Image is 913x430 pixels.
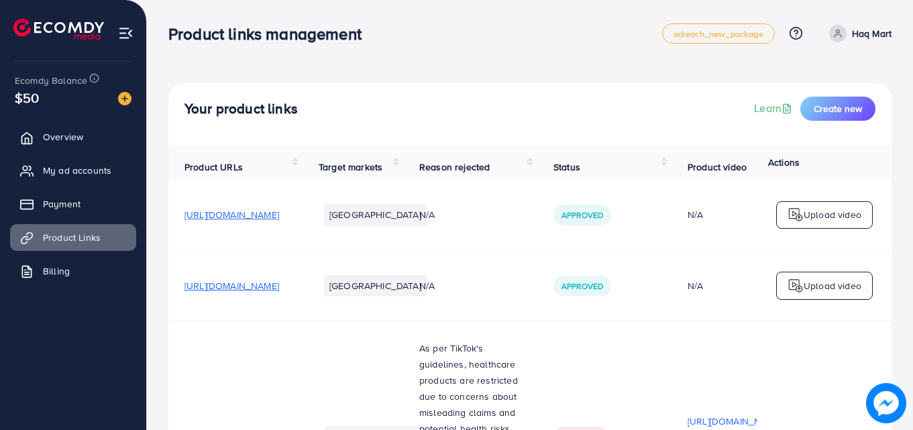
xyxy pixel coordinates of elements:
span: N/A [419,279,435,292]
span: Payment [43,197,80,211]
span: [URL][DOMAIN_NAME] [184,279,279,292]
a: Learn [754,101,795,116]
p: Upload video [804,278,861,294]
span: My ad accounts [43,164,111,177]
span: Create new [814,102,862,115]
span: Approved [561,209,603,221]
button: Create new [800,97,875,121]
span: Approved [561,280,603,292]
img: logo [13,19,104,40]
span: Ecomdy Balance [15,74,87,87]
span: $50 [15,88,39,107]
span: [URL][DOMAIN_NAME] [184,208,279,221]
span: Target markets [319,160,382,174]
img: logo [788,278,804,294]
span: Status [553,160,580,174]
a: Product Links [10,224,136,251]
img: image [118,92,131,105]
img: logo [788,207,804,223]
div: N/A [688,208,782,221]
span: Overview [43,130,83,144]
h3: Product links management [168,24,372,44]
a: My ad accounts [10,157,136,184]
span: adreach_new_package [674,30,763,38]
p: [URL][DOMAIN_NAME] [688,413,782,429]
a: Billing [10,258,136,284]
img: menu [118,25,133,41]
a: Payment [10,191,136,217]
h4: Your product links [184,101,298,117]
p: Upload video [804,207,861,223]
a: Haq Mart [824,25,892,42]
span: Reason rejected [419,160,490,174]
span: Billing [43,264,70,278]
span: Actions [768,156,800,169]
span: N/A [419,208,435,221]
img: image [866,383,906,423]
span: Product Links [43,231,101,244]
li: [GEOGRAPHIC_DATA] [324,275,427,297]
span: Product URLs [184,160,243,174]
span: Product video [688,160,747,174]
p: Haq Mart [852,25,892,42]
li: [GEOGRAPHIC_DATA] [324,204,427,225]
a: Overview [10,123,136,150]
a: adreach_new_package [662,23,775,44]
div: N/A [688,279,782,292]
